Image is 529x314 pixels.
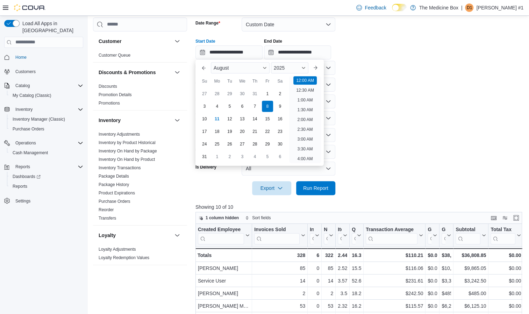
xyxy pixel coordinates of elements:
span: Reports [10,182,83,191]
a: Inventory Adjustments [99,132,140,137]
div: Sa [274,76,286,87]
li: 2:00 AM [294,115,315,124]
button: Inventory [173,116,181,124]
a: Inventory On Hand by Package [99,149,157,154]
span: Cash Management [10,149,83,157]
span: Inventory Manager (Classic) [13,116,65,122]
div: day-12 [224,113,235,124]
span: Home [15,55,27,60]
div: Gross Sales [442,226,445,244]
div: Subtotal [456,226,480,233]
div: day-18 [212,126,223,137]
div: day-2 [224,151,235,162]
button: Custom Date [242,17,335,31]
div: Mo [212,76,223,87]
div: $3,242.50 [456,277,486,285]
div: 2.44 [338,251,347,259]
span: Catalog [15,83,30,88]
button: Settings [1,195,86,206]
button: Subtotal [456,226,486,244]
button: Open list of options [326,115,331,121]
a: Feedback [353,1,389,15]
div: 53 [254,302,305,310]
span: Feedback [365,4,386,11]
input: Press the down key to enter a popover containing a calendar. Press the escape key to close the po... [195,45,263,59]
span: August [214,65,229,71]
p: | [461,3,463,12]
div: $9,865.05 [456,264,486,272]
a: Customer Queue [99,53,130,58]
button: Items Per Transaction [338,226,347,244]
div: Qty Per Transaction [352,226,356,233]
a: Transfers [99,216,116,221]
h3: Customer [99,38,121,45]
button: Next month [310,62,321,73]
div: day-3 [237,151,248,162]
div: day-25 [212,138,223,150]
div: $485.00 [442,289,451,298]
div: Net Sold [324,226,328,244]
button: Enter fullscreen [512,214,520,222]
span: Promotions [99,100,120,106]
span: Purchase Orders [13,126,44,132]
button: Customer [99,38,172,45]
span: Transfers [99,215,116,221]
span: Purchase Orders [10,125,83,133]
button: Operations [13,139,39,147]
div: day-24 [199,138,210,150]
span: Export [256,181,287,195]
label: Date Range [195,20,220,26]
div: 6 [310,251,319,259]
div: day-31 [249,88,260,99]
button: 1 column hidden [196,214,242,222]
button: Sort fields [242,214,273,222]
span: Package Details [99,173,129,179]
div: day-17 [199,126,210,137]
span: Operations [13,139,83,147]
button: Export [252,181,291,195]
div: $110.21 [366,251,423,259]
div: day-31 [199,151,210,162]
a: Inventory by Product Historical [99,140,156,145]
a: Cash Management [10,149,51,157]
div: day-29 [262,138,273,150]
div: 16.38 [352,251,361,259]
input: Press the down key to open a popover containing a calendar. [264,45,331,59]
div: 52.64 [352,277,361,285]
div: $0.00 [428,251,437,259]
a: Home [13,53,29,62]
div: 2.52 [338,264,347,272]
div: day-19 [224,126,235,137]
nav: Complex example [4,49,83,224]
li: 3:30 AM [294,145,315,153]
a: Promotion Details [99,92,132,97]
div: day-29 [224,88,235,99]
label: End Date [264,38,282,44]
span: Customers [13,67,83,76]
span: Catalog [13,81,83,90]
span: Inventory On Hand by Product [99,157,155,162]
div: day-22 [262,126,273,137]
span: Sort fields [252,215,271,221]
button: Loyalty [99,232,172,239]
span: Run Report [303,185,328,192]
div: Button. Open the month selector. August is currently selected. [211,62,270,73]
div: day-23 [274,126,286,137]
div: 85 [324,264,333,272]
button: Inventory [99,117,172,124]
div: Totals [198,251,250,259]
button: Invoices Ref [310,226,319,244]
div: 3.57 [338,277,347,285]
button: Inventory Manager (Classic) [7,114,86,124]
button: Gift Cards [428,226,437,244]
div: 3.5 [338,289,347,298]
div: day-27 [199,88,210,99]
div: day-1 [262,88,273,99]
div: Service User [198,277,250,285]
div: 14 [324,277,333,285]
div: 0 [310,302,319,310]
div: [PERSON_NAME] [198,264,250,272]
span: My Catalog (Classic) [13,93,51,98]
button: Qty Per Transaction [352,226,361,244]
div: day-1 [212,151,223,162]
